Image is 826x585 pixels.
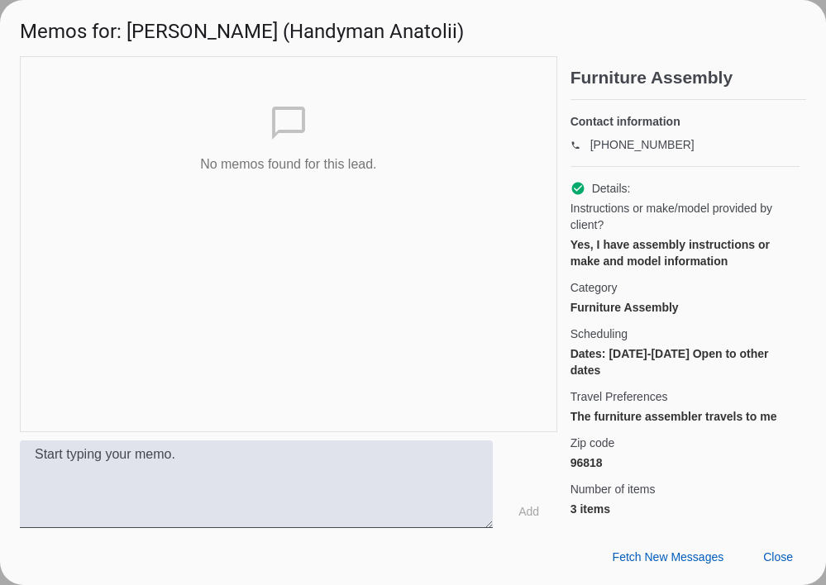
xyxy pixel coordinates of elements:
[571,326,628,342] span: Scheduling
[571,140,590,149] mat-icon: phone
[571,236,800,269] div: Yes, I have assembly instructions or make and model information
[763,550,793,564] span: Close
[571,279,618,296] span: Category
[571,69,806,86] h2: Furniture Assembly
[571,454,800,471] div: 96818
[599,542,738,572] button: Fetch New Messages
[269,103,308,143] mat-icon: chat_bubble_outline
[571,481,656,497] span: Number of items
[592,180,631,197] span: Details:
[571,408,800,425] div: The furniture assembler travels to me
[571,527,660,544] span: Types of furniture
[571,299,800,316] div: Furniture Assembly
[571,345,800,378] div: Dates: [DATE]-[DATE] Open to other dates
[571,113,800,130] h4: Contact information
[571,435,615,451] span: Zip code
[200,156,376,173] p: No memos found for this lead.
[590,138,695,151] a: [PHONE_NUMBER]
[571,501,800,517] div: 3 items
[571,181,585,196] mat-icon: check_circle
[571,388,668,405] span: Travel Preferences
[571,200,800,233] span: Instructions or make/model provided by client?
[750,542,806,572] button: Close
[613,550,724,564] span: Fetch New Messages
